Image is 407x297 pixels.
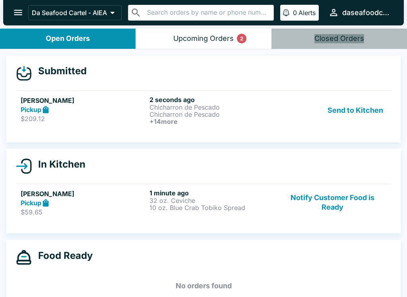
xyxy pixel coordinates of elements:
[21,96,146,105] h5: [PERSON_NAME]
[32,9,107,17] p: Da Seafood Cartel - AIEA
[240,35,243,42] p: 2
[342,8,391,17] div: daseafoodcartel
[21,115,146,123] p: $209.12
[16,91,391,130] a: [PERSON_NAME]Pickup$209.122 seconds agoChicharron de PescadoChicharron de Pescado+14moreSend to K...
[149,111,275,118] p: Chicharron de Pescado
[173,34,234,43] div: Upcoming Orders
[279,189,386,216] button: Notify Customer Food is Ready
[21,199,41,207] strong: Pickup
[325,4,394,21] button: daseafoodcartel
[324,96,386,125] button: Send to Kitchen
[145,7,270,18] input: Search orders by name or phone number
[28,5,122,20] button: Da Seafood Cartel - AIEA
[149,104,275,111] p: Chicharron de Pescado
[32,158,85,170] h4: In Kitchen
[8,2,28,23] button: open drawer
[314,34,364,43] div: Closed Orders
[21,106,41,114] strong: Pickup
[32,250,93,262] h4: Food Ready
[32,65,87,77] h4: Submitted
[149,189,275,197] h6: 1 minute ago
[298,9,316,17] p: Alerts
[21,189,146,199] h5: [PERSON_NAME]
[46,34,90,43] div: Open Orders
[149,118,275,125] h6: + 14 more
[21,208,146,216] p: $59.65
[149,96,275,104] h6: 2 seconds ago
[149,204,275,211] p: 10 oz. Blue Crab Tobiko Spread
[149,197,275,204] p: 32 oz. Ceviche
[16,184,391,221] a: [PERSON_NAME]Pickup$59.651 minute ago32 oz. Ceviche10 oz. Blue Crab Tobiko SpreadNotify Customer ...
[293,9,297,17] p: 0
